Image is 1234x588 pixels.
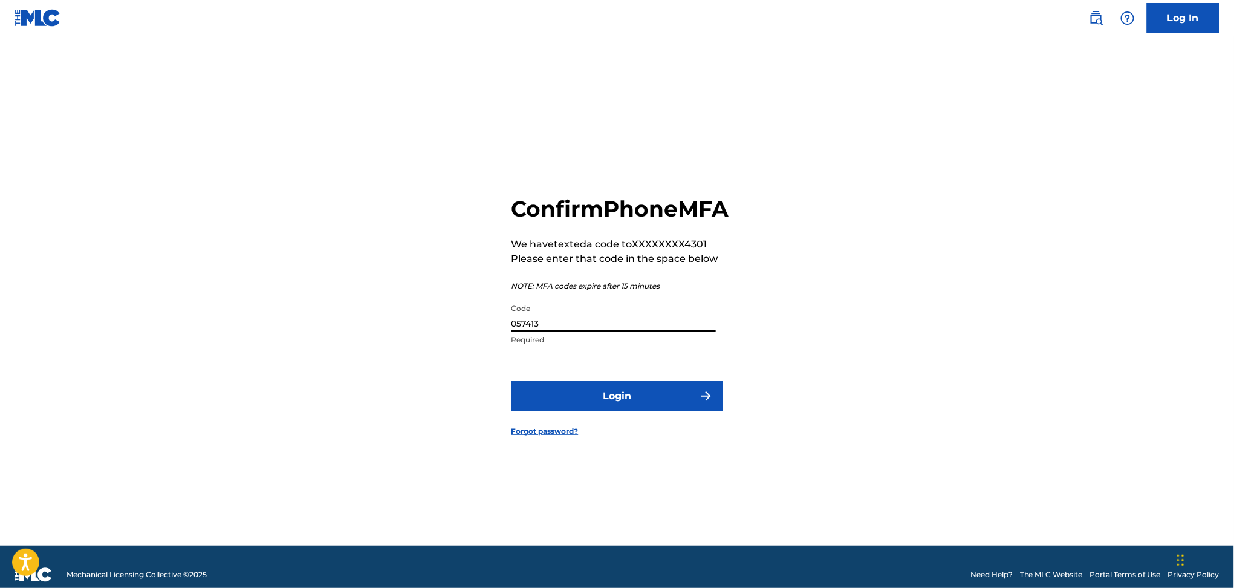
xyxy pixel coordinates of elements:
[970,569,1013,580] a: Need Help?
[1020,569,1083,580] a: The MLC Website
[1120,11,1135,25] img: help
[511,426,579,437] a: Forgot password?
[1084,6,1108,30] a: Public Search
[1177,542,1184,578] div: Drag
[1168,569,1219,580] a: Privacy Policy
[511,335,716,345] p: Required
[67,569,207,580] span: Mechanical Licensing Collective © 2025
[511,195,729,223] h2: Confirm Phone MFA
[511,381,723,411] button: Login
[15,567,52,582] img: logo
[511,252,729,266] p: Please enter that code in the space below
[511,281,729,292] p: NOTE: MFA codes expire after 15 minutes
[1174,530,1234,588] iframe: Chat Widget
[15,9,61,27] img: MLC Logo
[699,389,713,403] img: f7272a7cc735f4ea7f67.svg
[1089,11,1103,25] img: search
[1090,569,1161,580] a: Portal Terms of Use
[1115,6,1140,30] div: Help
[1147,3,1219,33] a: Log In
[511,237,729,252] p: We have texted a code to XXXXXXXX4301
